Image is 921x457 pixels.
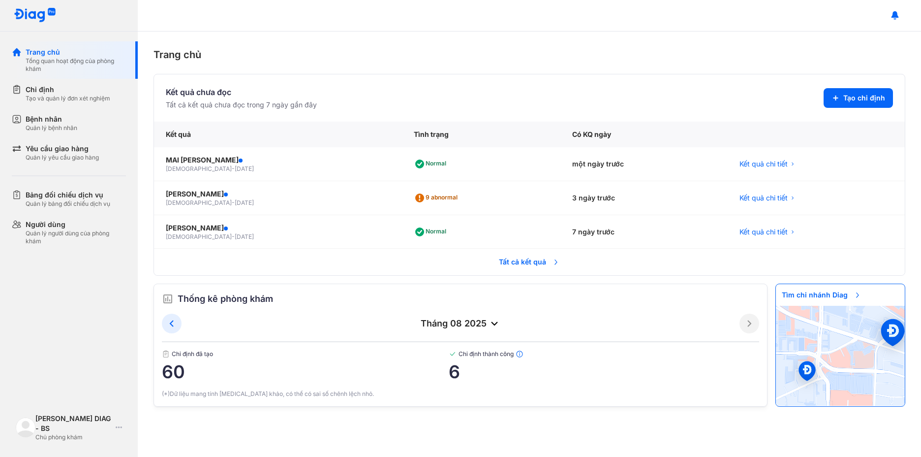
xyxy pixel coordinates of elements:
[493,251,566,273] span: Tất cả kết quả
[166,223,390,233] div: [PERSON_NAME]
[166,233,232,240] span: [DEMOGRAPHIC_DATA]
[162,293,174,305] img: order.5a6da16c.svg
[166,86,317,98] div: Kết quả chưa đọc
[26,154,99,162] div: Quản lý yêu cầu giao hàng
[178,292,273,306] span: Thống kê phòng khám
[166,199,232,206] span: [DEMOGRAPHIC_DATA]
[449,350,759,358] span: Chỉ định thành công
[560,122,728,147] div: Có KQ ngày
[26,114,77,124] div: Bệnh nhân
[235,199,254,206] span: [DATE]
[153,47,905,62] div: Trang chủ
[235,233,254,240] span: [DATE]
[26,200,110,208] div: Quản lý bảng đối chiếu dịch vụ
[232,165,235,172] span: -
[166,189,390,199] div: [PERSON_NAME]
[739,159,788,169] span: Kết quả chi tiết
[232,199,235,206] span: -
[26,124,77,132] div: Quản lý bệnh nhân
[516,350,523,358] img: info.7e716105.svg
[16,418,35,437] img: logo
[824,88,893,108] button: Tạo chỉ định
[414,190,461,206] div: 9 abnormal
[414,156,450,172] div: Normal
[560,147,728,181] div: một ngày trước
[14,8,56,23] img: logo
[162,390,759,398] div: (*)Dữ liệu mang tính [MEDICAL_DATA] khảo, có thể có sai số chênh lệch nhỏ.
[26,95,110,102] div: Tạo và quản lý đơn xét nghiệm
[35,433,112,441] div: Chủ phòng khám
[26,144,99,154] div: Yêu cầu giao hàng
[414,224,450,240] div: Normal
[154,122,402,147] div: Kết quả
[26,57,126,73] div: Tổng quan hoạt động của phòng khám
[26,229,126,245] div: Quản lý người dùng của phòng khám
[26,47,126,57] div: Trang chủ
[162,350,449,358] span: Chỉ định đã tạo
[776,284,867,306] span: Tìm chi nhánh Diag
[166,100,317,110] div: Tất cả kết quả chưa đọc trong 7 ngày gần đây
[26,220,126,229] div: Người dùng
[162,362,449,382] span: 60
[26,85,110,95] div: Chỉ định
[449,362,759,382] span: 6
[739,193,788,203] span: Kết quả chi tiết
[843,93,885,103] span: Tạo chỉ định
[560,181,728,215] div: 3 ngày trước
[166,155,390,165] div: MAI [PERSON_NAME]
[182,318,739,329] div: tháng 08 2025
[235,165,254,172] span: [DATE]
[35,414,112,433] div: [PERSON_NAME] DIAG - BS
[26,190,110,200] div: Bảng đối chiếu dịch vụ
[739,227,788,237] span: Kết quả chi tiết
[232,233,235,240] span: -
[560,215,728,249] div: 7 ngày trước
[162,350,170,358] img: document.50c4cfd0.svg
[402,122,560,147] div: Tình trạng
[449,350,457,358] img: checked-green.01cc79e0.svg
[166,165,232,172] span: [DEMOGRAPHIC_DATA]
